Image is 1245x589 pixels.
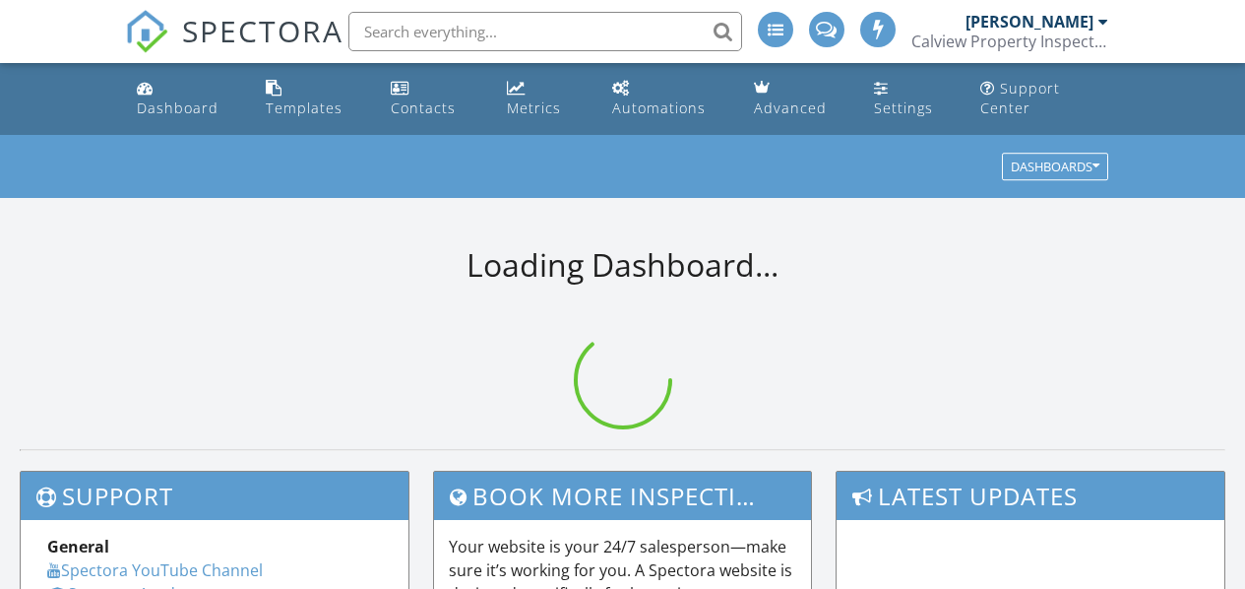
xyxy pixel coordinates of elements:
[348,12,742,51] input: Search everything...
[266,98,342,117] div: Templates
[383,71,482,127] a: Contacts
[972,71,1116,127] a: Support Center
[507,98,561,117] div: Metrics
[1002,154,1108,181] button: Dashboards
[125,27,343,68] a: SPECTORA
[499,71,589,127] a: Metrics
[980,79,1060,117] div: Support Center
[47,536,109,557] strong: General
[746,71,850,127] a: Advanced
[129,71,243,127] a: Dashboard
[612,98,706,117] div: Automations
[125,10,168,53] img: The Best Home Inspection Software - Spectora
[1011,161,1099,174] div: Dashboards
[258,71,367,127] a: Templates
[837,472,1224,520] h3: Latest Updates
[47,559,263,581] a: Spectora YouTube Channel
[391,98,456,117] div: Contacts
[182,10,343,51] span: SPECTORA
[604,71,730,127] a: Automations (Advanced)
[137,98,218,117] div: Dashboard
[754,98,827,117] div: Advanced
[21,472,408,520] h3: Support
[874,98,933,117] div: Settings
[866,71,957,127] a: Settings
[434,472,810,520] h3: Book More Inspections
[911,32,1108,51] div: Calview Property Inspections
[965,12,1093,32] div: [PERSON_NAME]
